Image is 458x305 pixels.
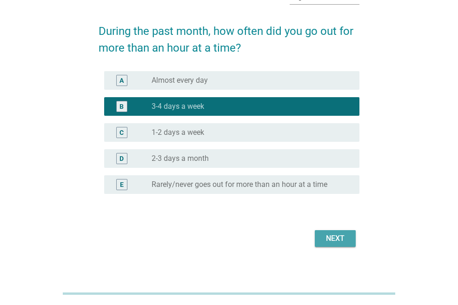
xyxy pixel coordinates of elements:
div: B [119,101,124,111]
label: 1-2 days a week [152,128,204,137]
div: A [119,75,124,85]
div: C [119,127,124,137]
label: 3-4 days a week [152,102,204,111]
label: Rarely/never goes out for more than an hour at a time [152,180,327,189]
div: Next [322,233,348,244]
h2: During the past month, how often did you go out for more than an hour at a time? [99,13,359,56]
label: Almost every day [152,76,208,85]
div: D [119,153,124,163]
button: Next [315,230,356,247]
div: E [120,179,124,189]
label: 2-3 days a month [152,154,209,163]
